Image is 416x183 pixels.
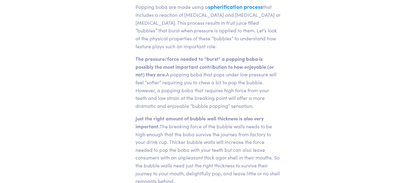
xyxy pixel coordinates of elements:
[136,115,264,130] strong: Just the right amount of bubble wall thickness is also very important.
[136,55,274,78] strong: The pressure/force needed to “burst” a popping boba is possibly the most important contribution t...
[136,55,280,110] p: A popping boba that pops under low pressure will feel “softer” requiring you to chew a bit to pop...
[208,3,263,10] a: spherification process
[136,2,280,50] p: Popping boba are made using a that includes a reaction of [MEDICAL_DATA] and [MEDICAL_DATA] or [M...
